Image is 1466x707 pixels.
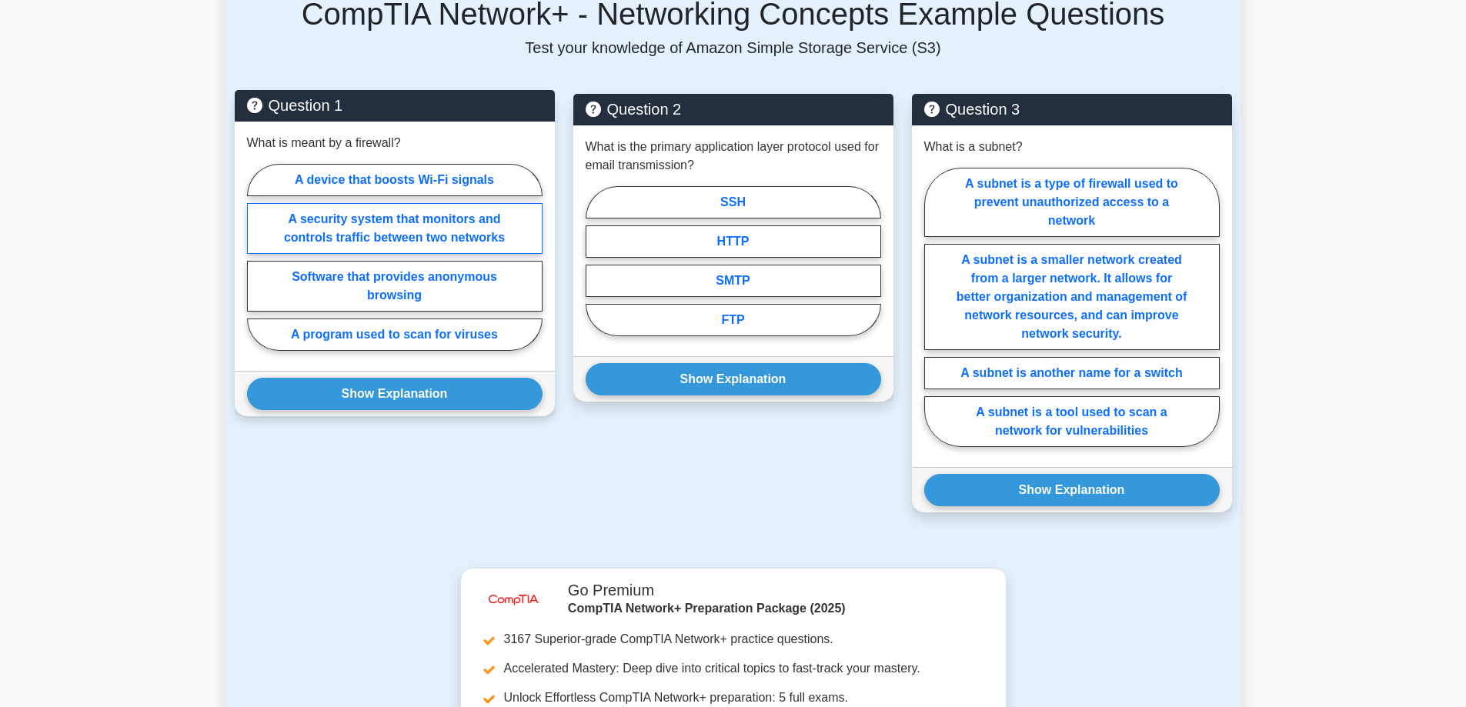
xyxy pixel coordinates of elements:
label: A program used to scan for viruses [247,318,543,351]
p: Test your knowledge of Amazon Simple Storage Service (S3) [235,38,1232,57]
h5: Question 3 [924,100,1220,118]
label: SSH [586,186,881,218]
label: A subnet is another name for a switch [924,357,1220,389]
label: FTP [586,304,881,336]
label: A device that boosts Wi-Fi signals [247,164,543,196]
p: What is meant by a firewall? [247,134,401,152]
button: Show Explanation [586,363,881,395]
label: HTTP [586,225,881,258]
h5: Question 1 [247,96,543,115]
label: A subnet is a tool used to scan a network for vulnerabilities [924,396,1220,447]
h5: Question 2 [586,100,881,118]
label: A subnet is a smaller network created from a larger network. It allows for better organization an... [924,244,1220,350]
label: A security system that monitors and controls traffic between two networks [247,203,543,254]
label: A subnet is a type of firewall used to prevent unauthorized access to a network [924,168,1220,237]
button: Show Explanation [924,474,1220,506]
button: Show Explanation [247,378,543,410]
p: What is a subnet? [924,138,1023,156]
p: What is the primary application layer protocol used for email transmission? [586,138,881,175]
label: Software that provides anonymous browsing [247,261,543,312]
label: SMTP [586,265,881,297]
